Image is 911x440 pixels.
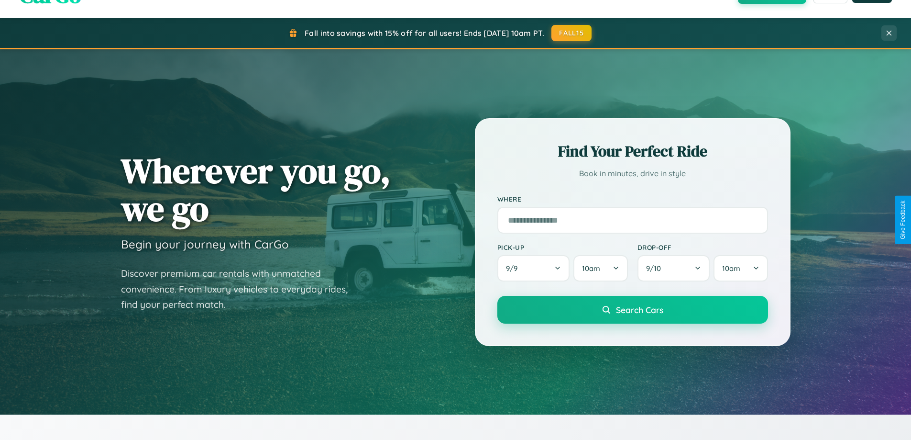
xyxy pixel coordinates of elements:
span: 10am [582,264,600,273]
button: 10am [713,255,768,282]
h1: Wherever you go, we go [121,152,391,227]
span: Fall into savings with 15% off for all users! Ends [DATE] 10am PT. [305,28,544,38]
h3: Begin your journey with CarGo [121,237,289,251]
span: 9 / 9 [506,264,522,273]
button: 10am [573,255,627,282]
span: Search Cars [616,305,663,315]
label: Drop-off [637,243,768,251]
p: Book in minutes, drive in style [497,167,768,181]
button: FALL15 [551,25,592,41]
h2: Find Your Perfect Ride [497,141,768,162]
button: Search Cars [497,296,768,324]
label: Where [497,195,768,203]
p: Discover premium car rentals with unmatched convenience. From luxury vehicles to everyday rides, ... [121,266,360,313]
button: 9/10 [637,255,710,282]
span: 10am [722,264,740,273]
button: 9/9 [497,255,570,282]
span: 9 / 10 [646,264,666,273]
label: Pick-up [497,243,628,251]
div: Give Feedback [900,201,906,239]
